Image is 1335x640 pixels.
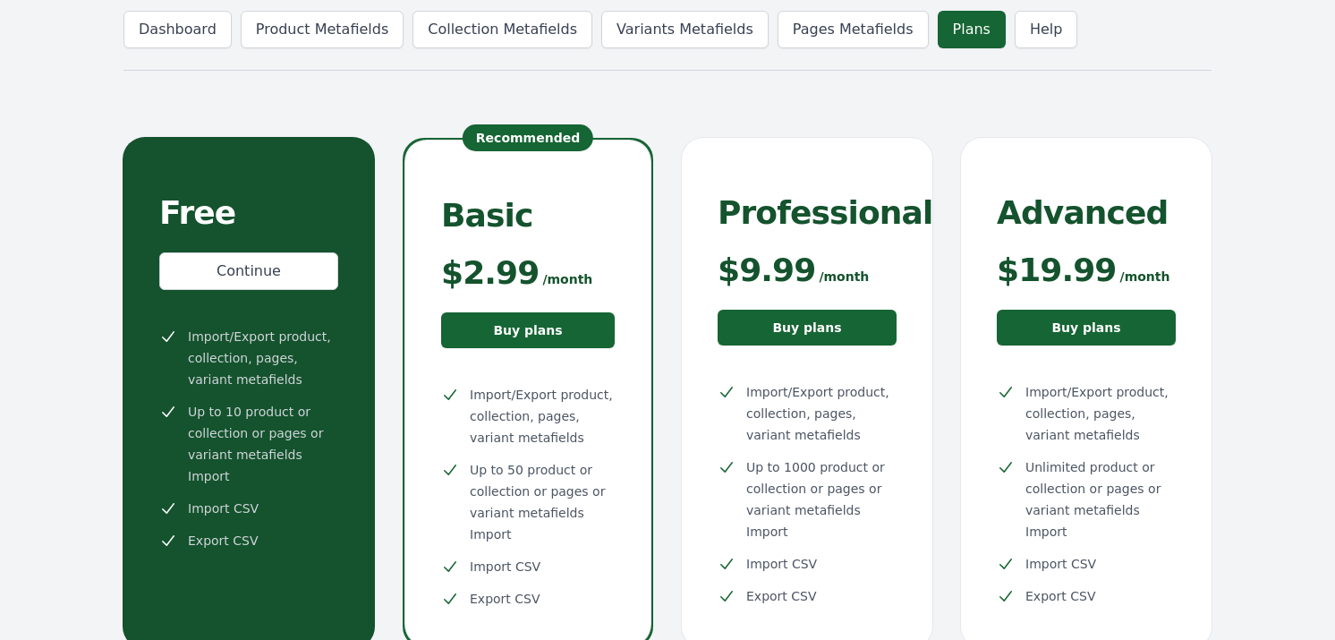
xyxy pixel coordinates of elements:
li: Import CSV [718,553,897,575]
li: Export CSV [441,588,615,610]
li: Import/Export product, collection, pages, variant metafields [159,326,338,390]
li: Up to 10 product or collection or pages or variant metafields Import [159,401,338,487]
span: Professional [718,195,932,231]
span: $19.99 [997,252,1117,288]
span: $2.99 [441,255,539,291]
span: Advanced [997,195,1168,231]
li: Export CSV [159,530,338,551]
a: Continue [159,252,338,290]
span: Basic [441,198,532,234]
span: Free [159,195,235,231]
p: Recommended [463,124,593,151]
a: Variants Metafields [601,11,769,48]
a: Buy plans [997,310,1176,346]
span: /month [1120,266,1170,287]
li: Import/Export product, collection, pages, variant metafields [441,384,615,448]
li: Import/Export product, collection, pages, variant metafields [997,381,1176,446]
li: Up to 1000 product or collection or pages or variant metafields Import [718,457,897,542]
a: Dashboard [123,11,232,48]
span: /month [542,269,592,290]
li: Import CSV [997,553,1176,575]
li: Import CSV [159,498,338,519]
a: Buy plans [441,312,615,348]
a: Collection Metafields [412,11,592,48]
li: Export CSV [718,585,897,607]
a: Buy plans [718,310,897,346]
li: Import CSV [441,556,615,577]
span: $9.99 [718,252,815,288]
a: Help [1015,11,1077,48]
a: Product Metafields [241,11,404,48]
li: Unlimited product or collection or pages or variant metafields Import [997,457,1176,542]
li: Export CSV [997,585,1176,607]
li: Import/Export product, collection, pages, variant metafields [718,381,897,446]
li: Up to 50 product or collection or pages or variant metafields Import [441,459,615,545]
a: Pages Metafields [778,11,929,48]
span: /month [819,266,869,287]
a: Plans [938,11,1006,48]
